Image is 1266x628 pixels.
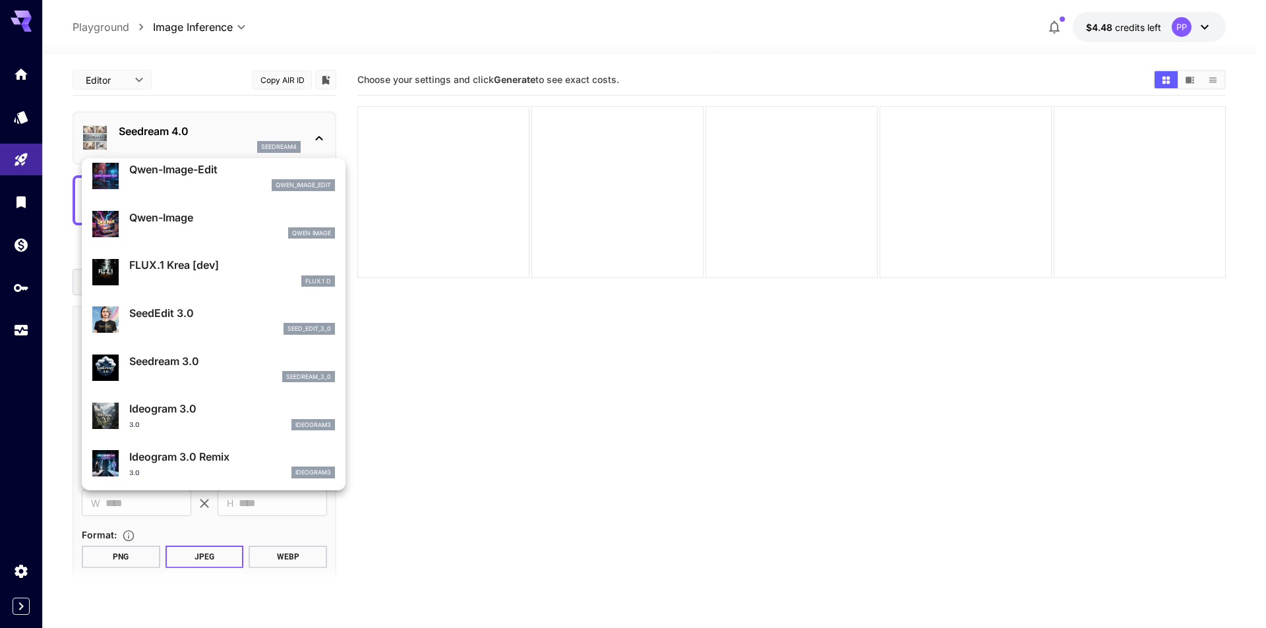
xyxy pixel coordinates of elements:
p: SeedEdit 3.0 [129,305,335,321]
p: 3.0 [129,468,140,478]
div: Qwen-Image-Editqwen_image_edit [92,156,335,196]
p: 3.0 [129,420,140,430]
p: Ideogram 3.0 [129,401,335,416]
p: FLUX.1 Krea [dev] [129,257,335,273]
div: FLUX.1 Krea [dev]FLUX.1 D [92,252,335,292]
div: Ideogram 3.03.0ideogram3 [92,395,335,436]
div: Ideogram 3.0 Remix3.0ideogram3 [92,443,335,484]
p: qwen_image_edit [276,181,331,190]
p: Seedream 3.0 [129,353,335,369]
div: Seedream 3.0seedream_3_0 [92,348,335,388]
p: Qwen Image [292,229,331,238]
div: Qwen-ImageQwen Image [92,204,335,244]
p: seedream_3_0 [286,372,331,382]
p: ideogram3 [295,420,331,430]
p: Qwen-Image-Edit [129,161,335,177]
p: Qwen-Image [129,210,335,225]
p: seed_edit_3_0 [287,324,331,333]
div: SeedEdit 3.0seed_edit_3_0 [92,300,335,340]
p: Ideogram 3.0 Remix [129,449,335,465]
p: ideogram3 [295,468,331,477]
p: FLUX.1 D [305,277,331,286]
